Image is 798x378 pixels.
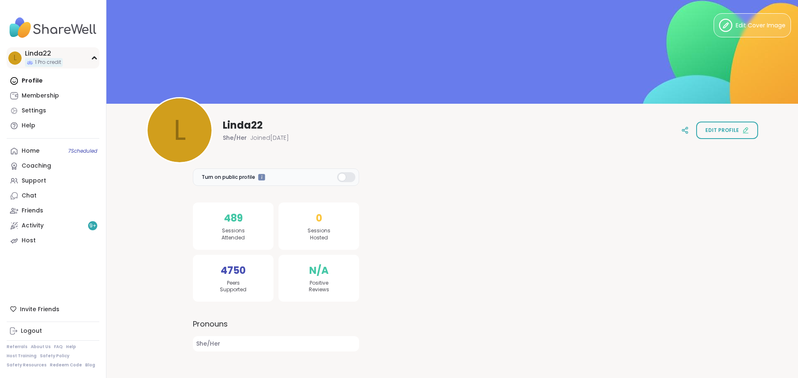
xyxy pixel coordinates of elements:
a: Host [7,233,99,248]
div: Support [22,177,46,185]
a: Host Training [7,353,37,359]
a: Safety Policy [40,353,69,359]
a: Help [66,344,76,350]
div: Linda22 [25,49,63,58]
button: Edit profile [696,122,758,139]
div: Membership [22,92,59,100]
span: Peers Supported [220,280,246,294]
button: Edit Cover Image [714,13,791,37]
div: Activity [22,222,44,230]
a: Logout [7,324,99,339]
label: Pronouns [193,318,359,329]
span: Sessions Attended [222,227,245,241]
a: Referrals [7,344,27,350]
a: Settings [7,103,99,118]
span: 4750 [221,263,246,278]
span: Linda22 [223,119,263,132]
a: Chat [7,188,99,203]
div: Help [22,122,35,130]
div: Settings [22,107,46,115]
iframe: Spotlight [258,174,265,181]
span: She/Her [193,336,359,351]
span: 7 Scheduled [68,148,97,154]
span: She/Her [223,134,247,142]
div: Chat [22,192,37,200]
a: Home7Scheduled [7,144,99,159]
span: 0 [316,211,322,226]
img: ShareWell Nav Logo [7,13,99,42]
div: Home [22,147,39,155]
span: 489 [224,211,243,226]
span: 1 Pro credit [35,59,61,66]
a: FAQ [54,344,63,350]
span: Edit profile [705,127,739,134]
span: Edit Cover Image [736,21,786,30]
a: Safety Resources [7,362,47,368]
a: About Us [31,344,51,350]
a: Activity9+ [7,218,99,233]
span: L [14,53,17,63]
div: Invite Friends [7,302,99,317]
span: Positive Reviews [309,280,329,294]
div: Logout [21,327,42,335]
span: Sessions Hosted [308,227,330,241]
a: Help [7,118,99,133]
div: Host [22,237,36,245]
div: Coaching [22,162,51,170]
a: Support [7,173,99,188]
a: Redeem Code [50,362,82,368]
span: Turn on public profile [202,173,255,181]
div: Friends [22,207,43,215]
a: Blog [85,362,95,368]
span: Joined [DATE] [250,134,289,142]
a: Friends [7,203,99,218]
a: Membership [7,88,99,103]
span: N/A [309,263,329,278]
a: Coaching [7,159,99,173]
span: 9 + [89,222,96,229]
